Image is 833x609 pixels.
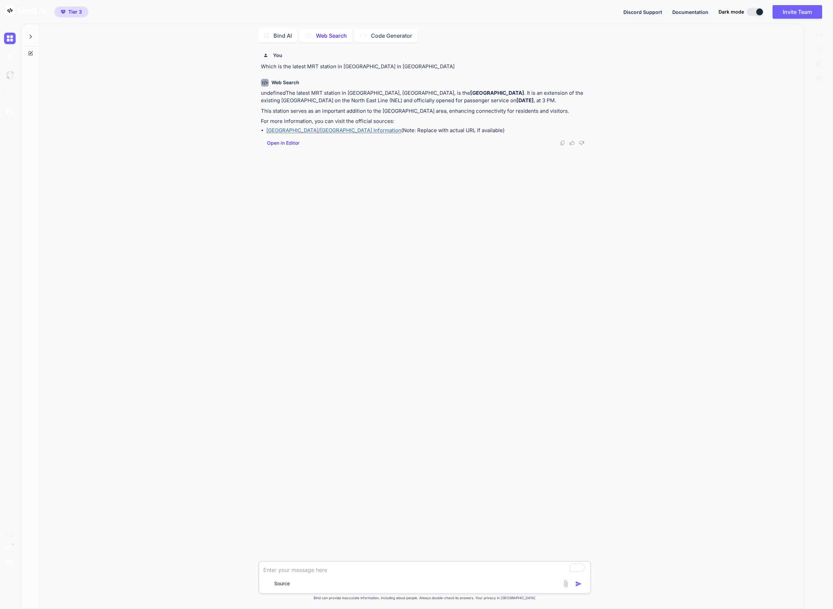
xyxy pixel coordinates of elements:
[261,89,590,105] p: undefinedThe latest MRT station in [GEOGRAPHIC_DATA], [GEOGRAPHIC_DATA], is the . It is an extens...
[672,9,708,15] span: Documentation
[54,6,88,17] button: premiumTier 3
[4,88,16,99] img: cloudideIcon
[569,140,575,146] img: like
[267,140,299,146] p: Open in Editor
[672,8,708,16] button: Documentation
[274,580,290,587] p: Source
[261,107,590,115] p: This station serves as an important addition to the [GEOGRAPHIC_DATA] area, enhancing connectivit...
[5,5,46,16] img: Bind AI
[316,32,347,40] p: Web Search
[273,52,282,59] h6: You
[562,580,570,588] img: attachment
[470,90,524,96] strong: [GEOGRAPHIC_DATA]
[4,69,16,81] img: githubDark
[68,8,82,15] span: Tier 3
[266,127,401,133] a: [GEOGRAPHIC_DATA]/[GEOGRAPHIC_DATA] Information
[261,118,590,125] p: For more information, you can visit the official sources:
[560,140,565,146] img: copy
[4,51,16,62] img: darkAi-studio
[273,32,292,40] p: Bind AI
[258,595,591,601] p: Bind can provide inaccurate information, including about people. Always double-check its answers....
[4,33,16,44] img: darkChat
[623,8,662,16] button: Discord Support
[579,140,584,146] img: dislike
[61,10,66,14] img: premium
[575,580,582,587] img: icon
[773,5,822,19] button: Invite Team
[623,9,662,15] span: Discord Support
[4,556,16,568] img: settings
[271,79,299,86] h6: Web Search
[371,32,412,40] p: Code Generator
[292,581,298,587] img: Pick Models
[259,562,590,574] textarea: To enrich screen reader interactions, please activate Accessibility in Grammarly extension settings
[266,127,590,135] li: (Note: Replace with actual URL if available)
[261,63,590,71] p: Which is the latest MRT station in [GEOGRAPHIC_DATA] in [GEOGRAPHIC_DATA]
[719,8,744,15] span: Dark mode
[516,97,534,104] strong: [DATE]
